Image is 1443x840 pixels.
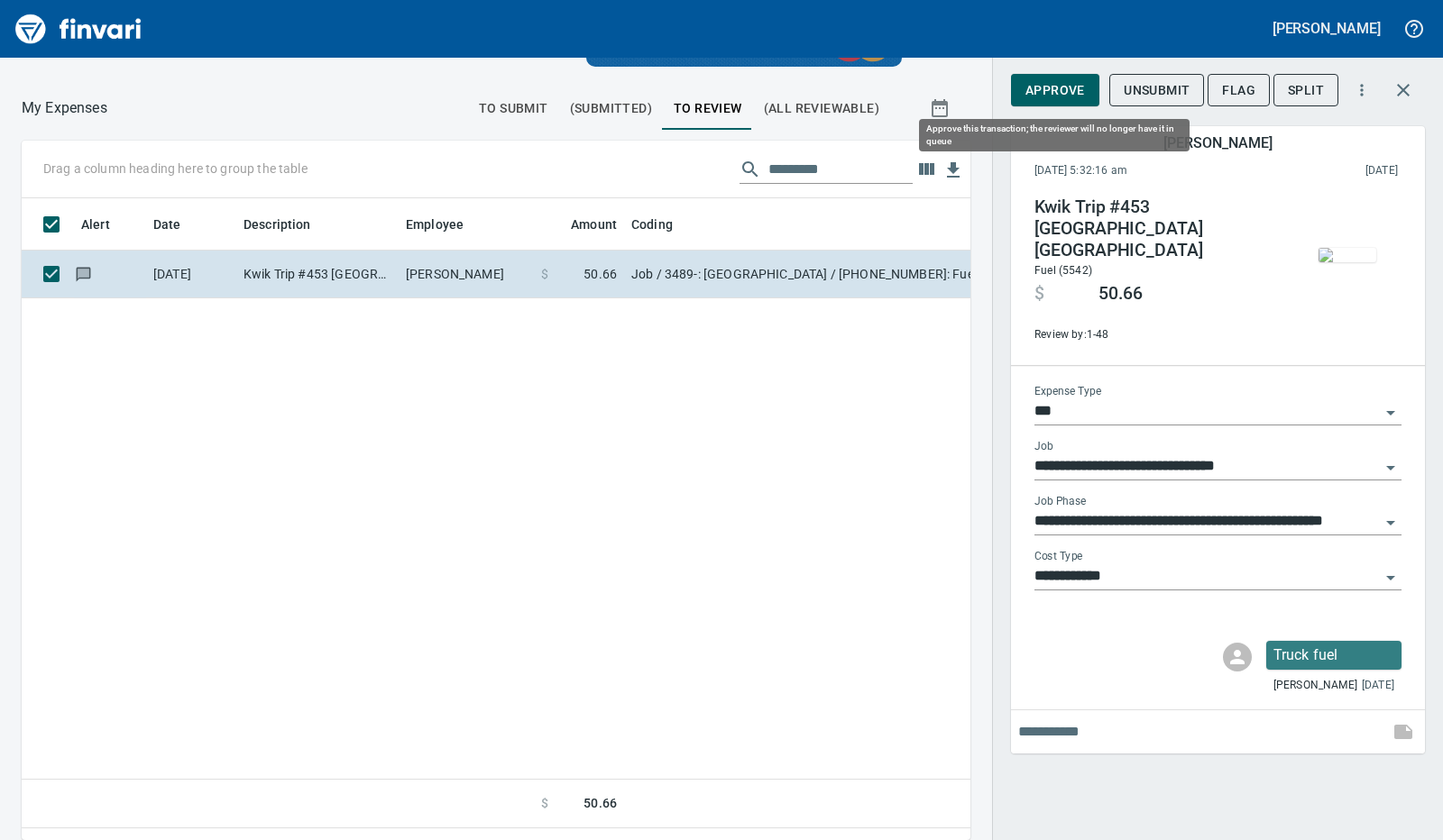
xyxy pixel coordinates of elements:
[1273,677,1357,695] span: [PERSON_NAME]
[244,214,335,235] span: Description
[913,156,940,183] button: Choose columns to display
[22,97,107,119] p: My Expenses
[1273,19,1381,38] h5: [PERSON_NAME]
[1362,677,1394,695] span: [DATE]
[236,251,399,298] td: Kwik Trip #453 [GEOGRAPHIC_DATA] [GEOGRAPHIC_DATA]
[1319,248,1376,262] img: receipts%2Fmarketjohnson%2F2025-10-03%2FiNPj20Hf6hWXNCmLTZhwe0xgdPu2__Dln9dUi52UepaejRL0fd_thumb.jpg
[479,97,548,120] span: To Submit
[1034,552,1083,562] label: Cost Type
[1163,133,1272,152] h5: [PERSON_NAME]
[624,251,1075,298] td: Job / 3489-: [GEOGRAPHIC_DATA] / [PHONE_NUMBER]: Fuel for General Conditions/CM Equipment / 8: In...
[244,214,311,235] span: Description
[146,251,236,298] td: [DATE]
[541,265,548,283] span: $
[1246,162,1398,180] span: This charge was settled by the merchant and appears on the 2025/10/11 statement.
[1208,74,1270,107] button: Flag
[1382,710,1425,753] span: This records your note into the expense. If you would like to send a message to an employee inste...
[1034,196,1280,261] h4: Kwik Trip #453 [GEOGRAPHIC_DATA] [GEOGRAPHIC_DATA]
[1378,400,1403,425] button: Open
[674,97,742,120] span: To Review
[1378,565,1403,590] button: Open
[81,214,133,235] span: Alert
[940,157,967,184] button: Download table
[571,214,617,235] span: Amount
[1382,68,1425,112] button: Close transaction
[153,214,181,235] span: Date
[1034,442,1053,452] label: Job
[406,214,487,235] span: Employee
[1378,510,1403,535] button: Open
[1034,264,1092,277] span: Fuel (5542)
[584,265,617,283] span: 50.66
[1342,70,1382,110] button: More
[11,7,146,50] img: Finvari
[1034,162,1246,180] span: [DATE] 5:32:16 am
[584,794,617,813] span: 50.66
[81,214,110,235] span: Alert
[547,214,617,235] span: Amount
[1288,79,1324,102] span: Split
[1273,74,1338,107] button: Split
[153,214,205,235] span: Date
[1222,79,1255,102] span: Flag
[541,794,548,813] span: $
[43,160,308,178] p: Drag a column heading here to group the table
[1034,283,1044,305] span: $
[1011,74,1099,107] button: Approve
[74,268,93,279] span: Has messages
[1034,326,1280,344] span: Review by: 1-48
[570,97,652,120] span: (Submitted)
[1034,387,1101,397] label: Expense Type
[399,251,534,298] td: [PERSON_NAME]
[1109,74,1204,107] button: Unsubmit
[1273,644,1394,666] p: Truck fuel
[1025,79,1085,102] span: Approve
[406,214,464,235] span: Employee
[1268,14,1385,42] button: [PERSON_NAME]
[631,214,673,235] span: Coding
[22,97,107,119] nav: breadcrumb
[1098,283,1143,305] span: 50.66
[631,214,696,235] span: Coding
[1378,455,1403,480] button: Open
[1124,79,1190,102] span: Unsubmit
[764,97,879,120] span: (All Reviewable)
[1034,497,1086,507] label: Job Phase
